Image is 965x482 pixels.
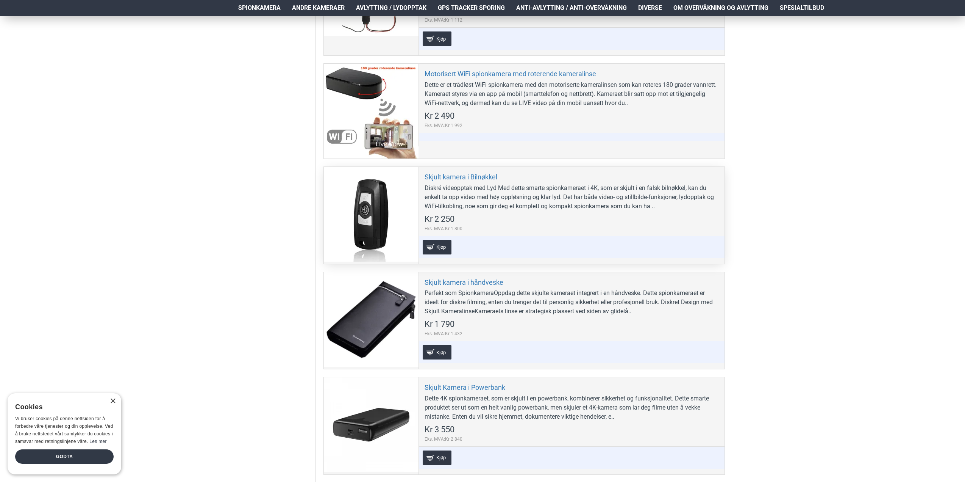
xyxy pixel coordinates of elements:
a: Skjult kamera i håndveske Skjult kamera i håndveske [324,272,418,367]
div: Dette er et trådløst WiFi spionkamera med den motoriserte kameralinsen som kan roteres 180 grader... [425,80,719,108]
span: Kr 2 490 [425,112,454,120]
span: Vi bruker cookies på denne nettsiden for å forbedre våre tjenester og din opplevelse. Ved å bruke... [15,416,113,444]
span: Spesialtilbud [780,3,824,13]
span: Avlytting / Lydopptak [356,3,426,13]
a: Skjult kamera i Bilnøkkel [425,173,497,181]
div: Diskré videopptak med Lyd Med dette smarte spionkameraet i 4K, som er skjult i en falsk bilnøkkel... [425,184,719,211]
div: Close [110,399,116,404]
a: Motorisert WiFi spionkamera med roterende kameralinse [425,69,596,78]
span: Eks. MVA:Kr 1 432 [425,330,462,337]
span: Anti-avlytting / Anti-overvåkning [516,3,627,13]
a: Skjult Kamera i Powerbank Skjult Kamera i Powerbank [324,377,418,472]
span: Andre kameraer [292,3,345,13]
a: Motorisert WiFi spionkamera med roterende kameralinse Motorisert WiFi spionkamera med roterende k... [324,64,418,159]
a: Les mer, opens a new window [89,439,106,444]
span: Spionkamera [238,3,281,13]
a: Skjult kamera i Bilnøkkel Skjult kamera i Bilnøkkel [324,167,418,262]
span: Om overvåkning og avlytting [673,3,768,13]
span: Kr 1 790 [425,320,454,328]
span: Eks. MVA:Kr 1 800 [425,225,462,232]
span: Kr 3 550 [425,425,454,434]
span: Eks. MVA:Kr 1 992 [425,122,462,129]
span: GPS Tracker Sporing [438,3,505,13]
a: Skjult Kamera i Powerbank [425,383,505,392]
span: Kr 2 250 [425,215,454,223]
div: Perfekt som SpionkameraOppdag dette skjulte kameraet integrert i en håndveske. Dette spionkamerae... [425,289,719,316]
span: Kjøp [434,245,448,250]
span: Kjøp [434,455,448,460]
span: Diverse [638,3,662,13]
div: Dette 4K spionkameraet, som er skjult i en powerbank, kombinerer sikkerhet og funksjonalitet. Det... [425,394,719,421]
span: Eks. MVA:Kr 1 112 [425,17,462,24]
div: Cookies [15,399,109,415]
span: Kjøp [434,350,448,355]
span: Eks. MVA:Kr 2 840 [425,436,462,443]
div: Godta [15,449,114,464]
span: Kjøp [434,36,448,41]
a: Skjult kamera i håndveske [425,278,503,287]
